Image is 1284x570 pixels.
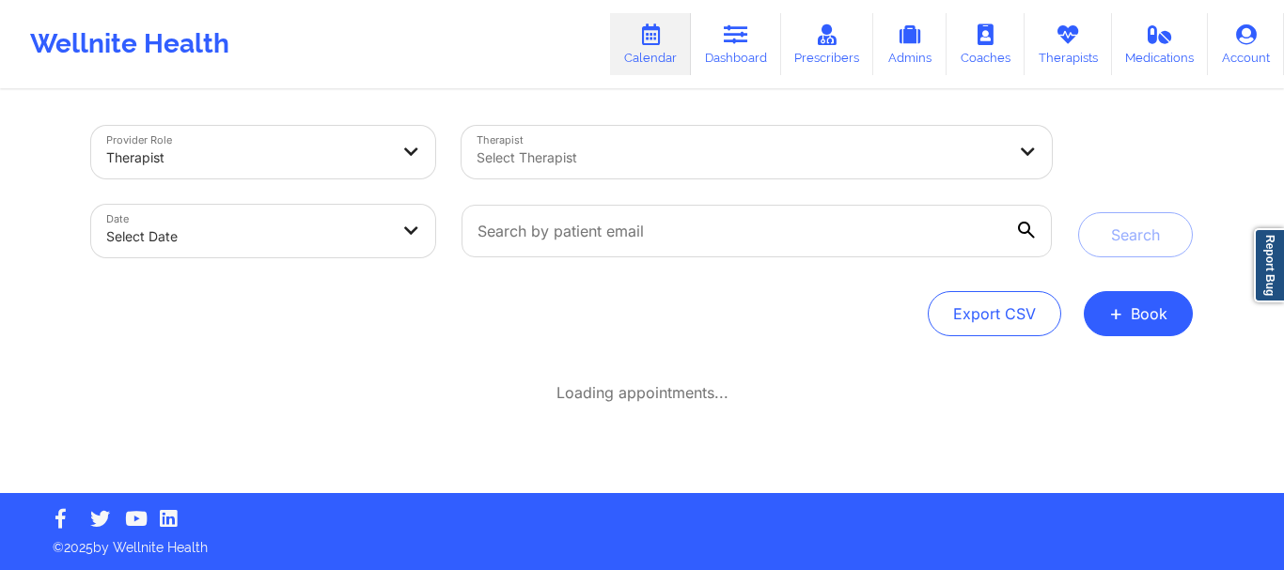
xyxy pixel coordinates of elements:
[610,13,691,75] a: Calendar
[928,291,1061,336] button: Export CSV
[1078,212,1193,257] button: Search
[1254,228,1284,302] a: Report Bug
[1084,291,1193,336] button: +Book
[1109,308,1123,318] span: +
[1025,13,1112,75] a: Therapists
[106,137,388,178] div: Therapist
[39,525,1245,557] p: © 2025 by Wellnite Health
[873,13,947,75] a: Admins
[691,13,781,75] a: Dashboard
[1208,13,1284,75] a: Account
[1112,13,1209,75] a: Medications
[91,383,1193,402] div: Loading appointments...
[462,205,1052,257] input: Search by patient email
[947,13,1025,75] a: Coaches
[106,216,388,257] div: Select Date
[781,13,874,75] a: Prescribers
